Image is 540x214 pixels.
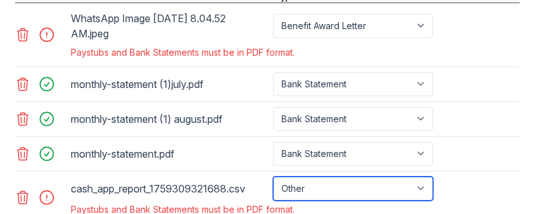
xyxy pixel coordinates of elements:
div: cash_app_report_1759309321688.csv [71,179,268,199]
div: WhatsApp Image [DATE] 8.04.52 AM.jpeg [71,8,268,44]
div: monthly-statement (1)july.pdf [71,74,268,94]
div: monthly-statement.pdf [71,144,268,164]
div: Paystubs and Bank Statements must be in PDF format. [71,46,436,59]
div: monthly-statement (1) august.pdf [71,109,268,129]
